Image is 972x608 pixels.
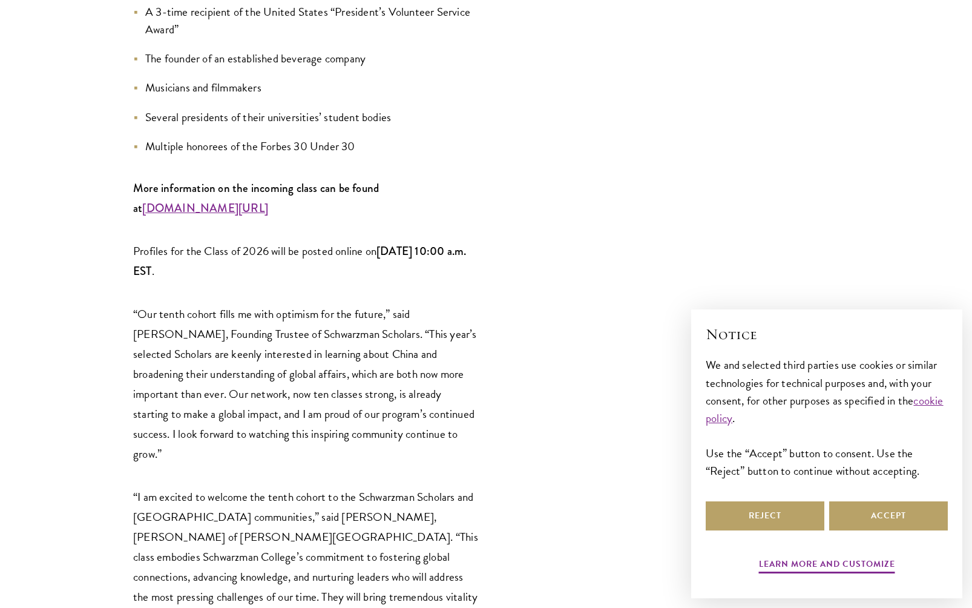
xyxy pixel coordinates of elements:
a: cookie policy [706,392,944,427]
strong: [DOMAIN_NAME][URL] [142,200,268,216]
p: Profiles for the Class of 2026 will be posted online on . [133,241,478,281]
li: Several presidents of their universities’ student bodies [133,108,478,126]
li: Multiple honorees of the Forbes 30 Under 30 [133,137,478,155]
button: Accept [829,501,948,530]
li: A 3-time recipient of the United States “President’s Volunteer Service Award” [133,3,478,38]
strong: [DATE] 10:00 a.m. EST [133,243,466,279]
h2: Notice [706,324,948,345]
p: “Our tenth cohort fills me with optimism for the future,” said [PERSON_NAME], Founding Trustee of... [133,304,478,464]
button: Learn more and customize [759,557,895,575]
a: [DOMAIN_NAME][URL] [142,199,268,217]
li: Musicians and filmmakers [133,79,478,96]
li: The founder of an established beverage company [133,50,478,67]
div: We and selected third parties use cookies or similar technologies for technical purposes and, wit... [706,356,948,479]
button: Reject [706,501,824,530]
strong: More information on the incoming class can be found at [133,180,379,216]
